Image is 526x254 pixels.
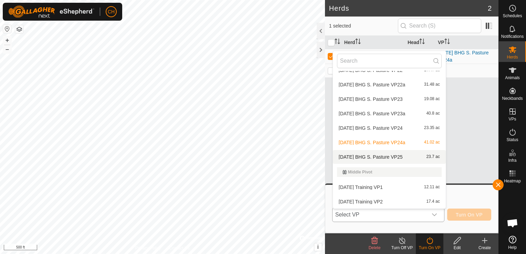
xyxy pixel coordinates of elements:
th: Head [405,36,435,49]
span: CH [108,8,115,15]
a: Help [499,233,526,252]
button: – [3,45,11,53]
span: [DATE] Training VP1 [339,185,383,190]
span: Status [506,138,518,142]
div: dropdown trigger [428,208,441,222]
li: 2025-09-05 BHG S. Pasture VP23 [333,92,446,106]
button: + [3,36,11,44]
li: 2025-09-10 BHG S. Pasture VP25 [333,150,446,164]
span: 31.48 ac [424,82,440,87]
span: [DATE] Training VP2 [339,199,383,204]
span: [DATE] BHG S. Pasture VP22a [339,82,405,87]
div: Turn Off VP [388,245,416,251]
span: [DATE] BHG S. Pasture VP24a [339,140,405,145]
a: [DATE] BHG S. Pasture VP24a [438,50,489,63]
span: Heatmap [504,179,521,183]
li: 2025-09-07 BHG S. Pasture VP23a [333,107,446,120]
input: Search (S) [398,19,481,33]
img: Gallagher Logo [8,6,94,18]
li: 2025-06-21 Training VP1 [333,180,446,194]
span: [DATE] BHG S. Pasture VP23 [339,97,403,102]
p-sorticon: Activate to sort [355,40,361,45]
p-sorticon: Activate to sort [419,40,425,45]
div: Middle Pivot [343,170,436,174]
span: [DATE] BHG S. Pasture VP24 [339,126,403,130]
button: i [314,243,322,251]
a: Contact Us [169,245,190,251]
span: i [317,244,319,250]
button: Turn On VP [447,209,491,221]
th: VP [435,36,498,49]
div: Create [471,245,498,251]
span: 19.08 ac [424,97,440,102]
span: Delete [369,245,381,250]
span: 23.35 ac [424,126,440,130]
span: 17.4 ac [426,199,440,204]
button: Reset Map [3,25,11,33]
h2: Herds [329,4,488,12]
th: Herd [341,36,405,49]
input: Search [337,54,442,68]
span: Schedules [503,14,522,18]
span: 1 selected [329,22,398,30]
span: 40.8 ac [426,111,440,116]
span: Herds [507,55,518,59]
button: Map Layers [15,25,23,33]
li: 2025-09-07 BHG S. Pasture VP24 [333,121,446,135]
a: Privacy Policy [135,245,161,251]
span: Select VP [333,208,428,222]
div: Edit [443,245,471,251]
li: 2025-06-23 Training VP2 [333,195,446,209]
div: Open chat [502,213,523,233]
span: [DATE] BHG S. Pasture VP25 [339,155,403,159]
span: 41.02 ac [424,140,440,145]
p-sorticon: Activate to sort [444,40,450,45]
li: 2025-09-10 BHG S. Pasture VP24a [333,136,446,149]
span: 12.11 ac [424,185,440,190]
span: Turn On VP [456,212,483,218]
p-sorticon: Activate to sort [335,40,340,45]
span: Infra [508,158,516,162]
span: 23.7 ac [426,155,440,159]
span: [DATE] BHG S. Pasture VP23a [339,111,405,116]
span: 2 [488,3,492,13]
span: Notifications [501,34,524,39]
span: Animals [505,76,520,80]
li: 2025-09-05 BHG S. Pasture VP22a [333,78,446,92]
td: - [435,64,498,77]
span: VPs [508,117,516,121]
span: Neckbands [502,96,523,100]
div: Turn On VP [416,245,443,251]
span: Help [508,245,517,250]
